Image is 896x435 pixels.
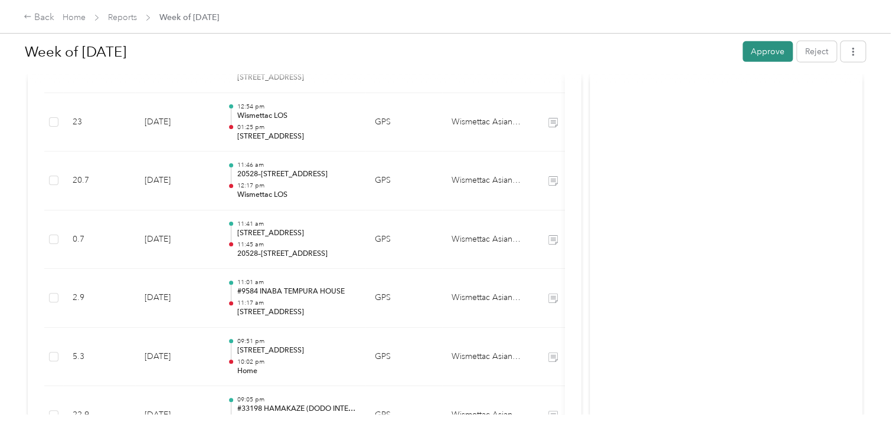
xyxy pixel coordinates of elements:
h1: Week of September 22 2025 [25,38,734,66]
td: GPS [365,328,442,387]
div: Back [24,11,54,25]
td: [DATE] [135,269,218,328]
p: 11:17 am [237,299,356,307]
p: [STREET_ADDRESS] [237,228,356,239]
td: [DATE] [135,151,218,210]
td: [DATE] [135,93,218,152]
td: Wismettac Asian Foods [442,210,531,269]
td: [DATE] [135,210,218,269]
p: 11:45 am [237,240,356,249]
td: Wismettac Asian Foods [442,93,531,152]
button: Reject [797,41,836,62]
p: #33198 HAMAKAZE (DODO INTERNATIONAL INC) [237,404,356,414]
a: Reports [108,12,137,22]
p: 10:02 pm [237,358,356,366]
p: Home [237,366,356,377]
td: Wismettac Asian Foods [442,269,531,328]
p: 09:05 pm [237,396,356,404]
td: 23 [63,93,135,152]
p: [STREET_ADDRESS] [237,131,356,142]
p: 01:25 pm [237,123,356,131]
td: GPS [365,210,442,269]
span: Week of [DATE] [159,11,219,24]
p: Wismettac LOS [237,111,356,121]
button: Approve [743,41,793,62]
p: #9584 INABA TEMPURA HOUSE [237,286,356,297]
p: 20528–[STREET_ADDRESS] [237,169,356,180]
td: 0.7 [63,210,135,269]
p: Wismettac LOS [237,190,356,200]
p: 12:17 pm [237,182,356,190]
p: [STREET_ADDRESS] [237,307,356,318]
p: 11:46 am [237,161,356,169]
td: 5.3 [63,328,135,387]
p: 20528–[STREET_ADDRESS] [237,249,356,259]
p: 11:01 am [237,278,356,286]
a: Home [63,12,86,22]
iframe: Everlance-gr Chat Button Frame [830,369,896,435]
p: 12:54 pm [237,103,356,111]
p: 11:41 am [237,220,356,228]
p: [STREET_ADDRESS] [237,345,356,356]
td: Wismettac Asian Foods [442,151,531,210]
td: GPS [365,93,442,152]
td: 20.7 [63,151,135,210]
td: 2.9 [63,269,135,328]
td: GPS [365,269,442,328]
td: [DATE] [135,328,218,387]
td: GPS [365,151,442,210]
p: 09:51 pm [237,337,356,345]
td: Wismettac Asian Foods [442,328,531,387]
